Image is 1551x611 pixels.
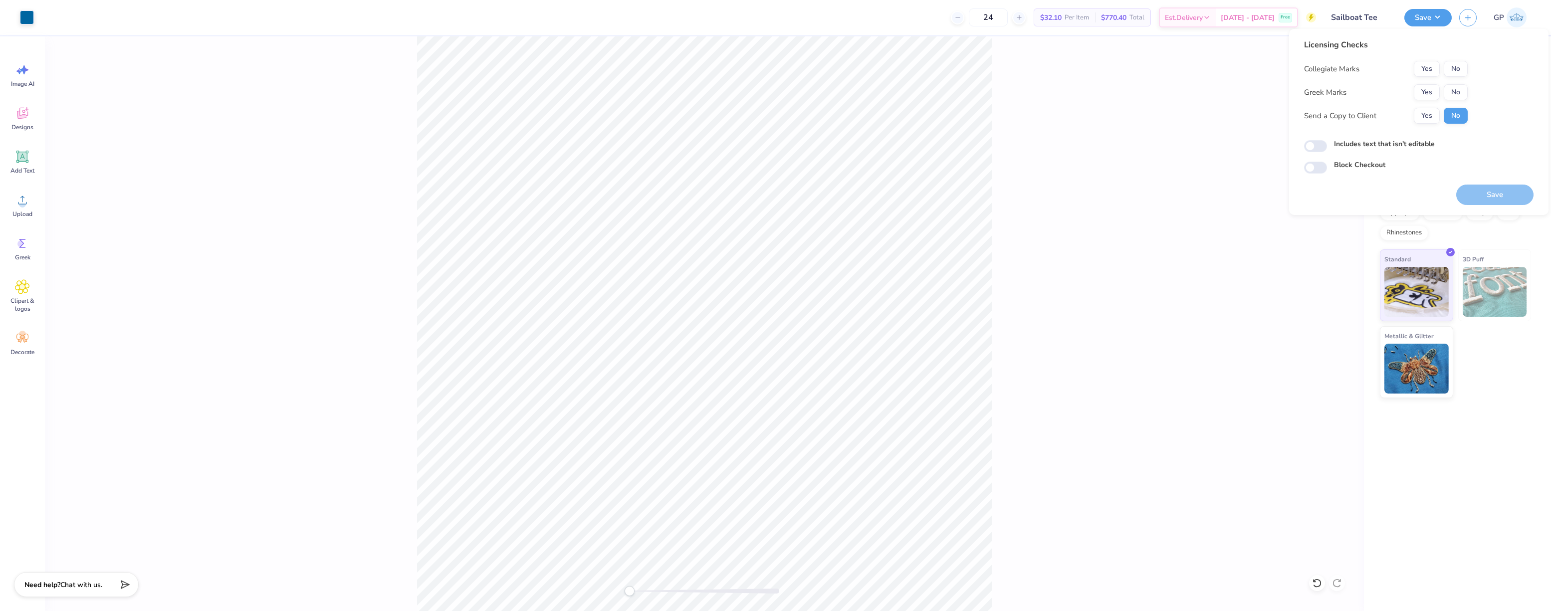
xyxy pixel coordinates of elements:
[1404,9,1452,26] button: Save
[1384,254,1411,264] span: Standard
[1129,12,1144,23] span: Total
[1507,7,1527,27] img: Germaine Penalosa
[11,80,34,88] span: Image AI
[1384,344,1449,394] img: Metallic & Glitter
[1489,7,1531,27] a: GP
[969,8,1008,26] input: – –
[10,167,34,175] span: Add Text
[1304,110,1376,122] div: Send a Copy to Client
[1281,14,1290,21] span: Free
[6,297,39,313] span: Clipart & logos
[1165,12,1203,23] span: Est. Delivery
[1494,12,1504,23] span: GP
[1414,84,1440,100] button: Yes
[1040,12,1062,23] span: $32.10
[24,580,60,590] strong: Need help?
[1334,139,1435,149] label: Includes text that isn't editable
[1324,7,1397,27] input: Untitled Design
[1384,267,1449,317] img: Standard
[10,348,34,356] span: Decorate
[1444,61,1468,77] button: No
[12,210,32,218] span: Upload
[1101,12,1126,23] span: $770.40
[1463,267,1527,317] img: 3D Puff
[15,253,30,261] span: Greek
[1444,84,1468,100] button: No
[1414,108,1440,124] button: Yes
[60,580,102,590] span: Chat with us.
[1414,61,1440,77] button: Yes
[1304,39,1468,51] div: Licensing Checks
[11,123,33,131] span: Designs
[1463,254,1484,264] span: 3D Puff
[1221,12,1275,23] span: [DATE] - [DATE]
[1304,87,1346,98] div: Greek Marks
[1384,331,1434,341] span: Metallic & Glitter
[1444,108,1468,124] button: No
[1304,63,1359,75] div: Collegiate Marks
[625,586,635,596] div: Accessibility label
[1334,160,1385,170] label: Block Checkout
[1380,225,1428,240] div: Rhinestones
[1065,12,1089,23] span: Per Item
